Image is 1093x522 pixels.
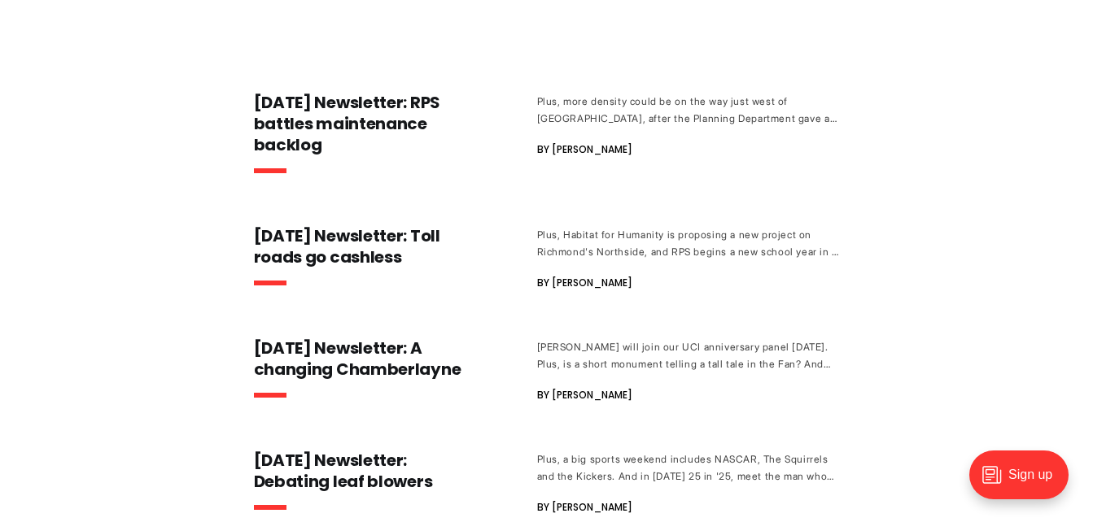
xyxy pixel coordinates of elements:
[537,450,840,485] div: Plus, a big sports weekend includes NASCAR, The Squirrels and the Kickers. And in [DATE] 25 in '2...
[254,450,472,492] h3: [DATE] Newsletter: Debating leaf blowers
[254,337,472,380] h3: [DATE] Newsletter: A changing Chamberlayne
[254,92,472,155] h3: [DATE] Newsletter: RPS battles maintenance backlog
[537,498,632,517] span: By [PERSON_NAME]
[537,140,632,159] span: By [PERSON_NAME]
[254,225,840,298] a: [DATE] Newsletter: Toll roads go cashless Plus, Habitat for Humanity is proposing a new project o...
[254,225,472,268] h3: [DATE] Newsletter: Toll roads go cashless
[955,442,1093,522] iframe: portal-trigger
[254,92,840,186] a: [DATE] Newsletter: RPS battles maintenance backlog Plus, more density could be on the way just we...
[537,226,840,260] div: Plus, Habitat for Humanity is proposing a new project on Richmond's Northside, and RPS begins a n...
[254,337,840,411] a: [DATE] Newsletter: A changing Chamberlayne [PERSON_NAME] will join our UCI anniversary panel [DAT...
[537,93,840,127] div: Plus, more density could be on the way just west of [GEOGRAPHIC_DATA], after the Planning Departm...
[537,338,840,372] div: [PERSON_NAME] will join our UCI anniversary panel [DATE]. Plus, is a short monument telling a tal...
[537,385,632,405] span: By [PERSON_NAME]
[537,273,632,293] span: By [PERSON_NAME]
